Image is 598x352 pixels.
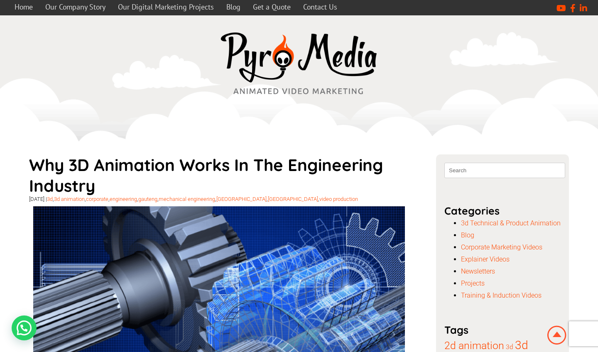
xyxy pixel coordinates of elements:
[159,196,215,202] a: mechanical engineering
[461,279,485,287] a: Projects
[444,340,504,352] a: 2d animation (15 items)
[216,28,382,101] a: video marketing media company westville durban logo
[461,267,495,275] a: Newsletters
[461,291,542,299] a: Training & Induction Videos
[444,204,561,217] p: Categories
[29,154,409,196] h1: Why 3D Animation Works In The Engineering Industry
[216,28,382,100] img: video marketing media company westville durban logo
[110,196,137,202] a: engineering
[268,196,318,202] a: [GEOGRAPHIC_DATA]
[216,196,267,202] a: [GEOGRAPHIC_DATA]
[86,196,108,202] a: corporate
[461,231,474,239] a: Blog
[461,243,542,251] a: Corporate Marketing Videos
[29,196,409,202] div: [DATE] | , , , , , , , ,
[506,343,513,351] a: 3d (3 items)
[47,196,53,202] a: 3d
[461,219,561,227] a: 3d Technical & Product Animation
[461,255,510,263] a: Explainer Videos
[54,196,85,202] a: 3d animation
[546,324,568,346] img: Animation Studio South Africa
[319,196,358,202] a: video production
[444,323,561,336] p: Tags
[138,196,157,202] a: gauteng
